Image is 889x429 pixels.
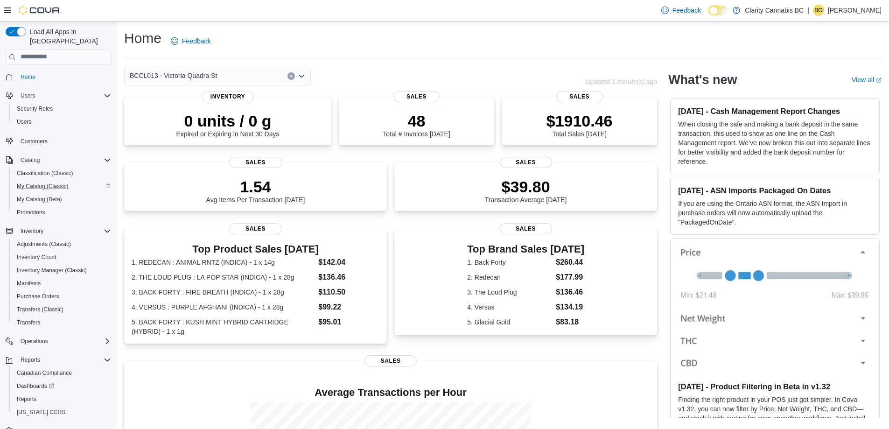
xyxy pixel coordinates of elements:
a: Feedback [658,1,705,20]
span: Inventory [202,91,254,102]
h3: [DATE] - ASN Imports Packaged On Dates [678,186,872,195]
span: Customers [21,138,48,145]
button: Inventory [17,225,47,237]
dd: $142.04 [318,257,379,268]
span: Catalog [21,156,40,164]
span: Reports [21,356,40,364]
span: Canadian Compliance [13,367,111,379]
button: Home [2,70,115,84]
span: Sales [393,91,440,102]
button: Reports [17,354,44,366]
span: BCCL013 - Victoria Quadra St [130,70,217,81]
span: Inventory Manager (Classic) [13,265,111,276]
p: Clarity Cannabis BC [745,5,804,16]
p: 0 units / 0 g [176,112,280,130]
span: Inventory Count [17,253,56,261]
h3: Top Brand Sales [DATE] [467,244,584,255]
div: Avg Items Per Transaction [DATE] [206,177,305,204]
dt: 5. Glacial Gold [467,317,552,327]
p: 48 [383,112,450,130]
dd: $136.46 [318,272,379,283]
span: Inventory Manager (Classic) [17,267,87,274]
span: Sales [556,91,603,102]
a: Purchase Orders [13,291,63,302]
button: Catalog [2,154,115,167]
p: $39.80 [485,177,567,196]
dd: $83.18 [556,316,584,328]
span: My Catalog (Beta) [17,196,62,203]
button: Operations [2,335,115,348]
span: Classification (Classic) [17,169,73,177]
span: BG [814,5,822,16]
a: Adjustments (Classic) [13,239,75,250]
a: Transfers (Classic) [13,304,67,315]
a: Promotions [13,207,49,218]
button: Promotions [9,206,115,219]
span: [US_STATE] CCRS [17,408,65,416]
span: Sales [230,223,282,234]
dd: $95.01 [318,316,379,328]
span: Reports [13,394,111,405]
dd: $260.44 [556,257,584,268]
a: Reports [13,394,40,405]
h1: Home [124,29,161,48]
span: Purchase Orders [13,291,111,302]
dt: 4. Versus [467,302,552,312]
button: Operations [17,336,52,347]
dt: 1. REDECAN : ANIMAL RNTZ (INDICA) - 1 x 14g [132,258,315,267]
button: Customers [2,134,115,148]
span: Promotions [17,209,45,216]
span: Catalog [17,155,111,166]
span: Classification (Classic) [13,168,111,179]
dd: $136.46 [556,287,584,298]
img: Cova [19,6,61,15]
div: Total # Invoices [DATE] [383,112,450,138]
span: Adjustments (Classic) [17,240,71,248]
button: Catalog [17,155,43,166]
button: Users [17,90,39,101]
h2: What's new [668,72,737,87]
span: Sales [230,157,282,168]
input: Dark Mode [708,6,728,15]
span: Purchase Orders [17,293,59,300]
dt: 5. BACK FORTY : KUSH MINT HYBRID CARTRIDGE (HYBRID) - 1 x 1g [132,317,315,336]
dd: $110.50 [318,287,379,298]
button: My Catalog (Beta) [9,193,115,206]
svg: External link [876,77,882,83]
span: My Catalog (Classic) [13,181,111,192]
button: Transfers (Classic) [9,303,115,316]
h3: [DATE] - Cash Management Report Changes [678,106,872,116]
a: My Catalog (Classic) [13,181,72,192]
span: Users [13,116,111,127]
button: Inventory [2,225,115,238]
p: If you are using the Ontario ASN format, the ASN Import in purchase orders will now automatically... [678,199,872,227]
span: Users [21,92,35,99]
dd: $134.19 [556,302,584,313]
span: Sales [500,223,552,234]
p: When closing the safe and making a bank deposit in the same transaction, this used to show as one... [678,120,872,166]
span: Promotions [13,207,111,218]
span: Sales [500,157,552,168]
button: Manifests [9,277,115,290]
span: Operations [17,336,111,347]
span: Inventory Count [13,252,111,263]
dt: 3. BACK FORTY : FIRE BREATH (INDICA) - 1 x 28g [132,288,315,297]
span: Transfers [13,317,111,328]
dt: 1. Back Forty [467,258,552,267]
a: [US_STATE] CCRS [13,407,69,418]
span: Washington CCRS [13,407,111,418]
span: Dashboards [17,382,54,390]
a: Home [17,71,39,83]
span: Inventory [17,225,111,237]
a: Feedback [167,32,214,50]
span: Sales [364,355,417,366]
span: Customers [17,135,111,147]
p: 1.54 [206,177,305,196]
button: Adjustments (Classic) [9,238,115,251]
span: Transfers [17,319,40,326]
h3: Top Product Sales [DATE] [132,244,379,255]
span: My Catalog (Beta) [13,194,111,205]
dt: 2. THE LOUD PLUG : LA POP STAR (INDICA) - 1 x 28g [132,273,315,282]
span: Feedback [672,6,701,15]
dd: $177.99 [556,272,584,283]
